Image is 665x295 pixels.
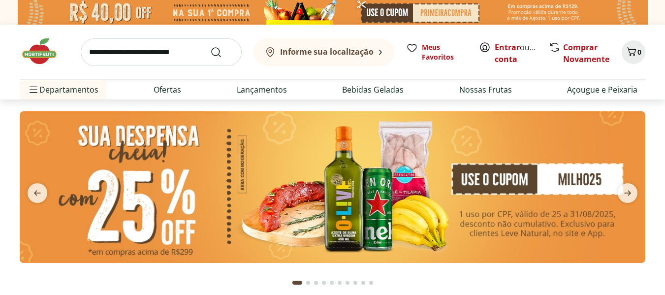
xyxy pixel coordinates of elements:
[280,46,374,57] b: Informe sua localização
[336,271,344,295] button: Go to page 6 from fs-carousel
[367,271,375,295] button: Go to page 10 from fs-carousel
[253,38,394,66] button: Informe sua localização
[20,111,645,263] img: cupom
[28,78,98,101] span: Departamentos
[312,271,320,295] button: Go to page 3 from fs-carousel
[359,271,367,295] button: Go to page 9 from fs-carousel
[495,42,549,65] a: Criar conta
[610,183,645,203] button: next
[622,40,645,64] button: Carrinho
[20,183,55,203] button: previous
[637,47,641,57] span: 0
[328,271,336,295] button: Go to page 5 from fs-carousel
[20,36,69,66] img: Hortifruti
[563,42,609,65] a: Comprar Novamente
[406,42,467,62] a: Meus Favoritos
[495,42,520,53] a: Entrar
[237,84,287,96] a: Lançamentos
[290,271,304,295] button: Current page from fs-carousel
[320,271,328,295] button: Go to page 4 from fs-carousel
[459,84,512,96] a: Nossas Frutas
[495,41,538,65] span: ou
[81,38,242,66] input: search
[567,84,637,96] a: Açougue e Peixaria
[344,271,351,295] button: Go to page 7 from fs-carousel
[422,42,467,62] span: Meus Favoritos
[351,271,359,295] button: Go to page 8 from fs-carousel
[210,46,234,58] button: Submit Search
[154,84,181,96] a: Ofertas
[304,271,312,295] button: Go to page 2 from fs-carousel
[342,84,404,96] a: Bebidas Geladas
[28,78,39,101] button: Menu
